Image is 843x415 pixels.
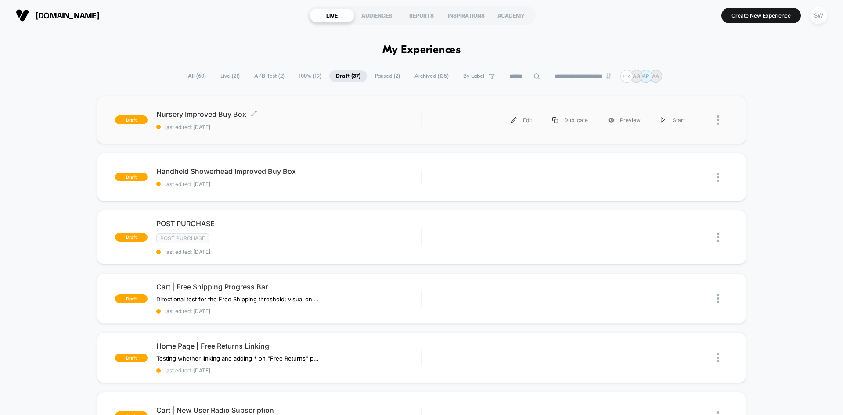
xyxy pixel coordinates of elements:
img: close [717,173,719,182]
img: menu [661,117,665,123]
div: Edit [501,110,542,130]
span: last edited: [DATE] [156,124,421,130]
span: [DOMAIN_NAME] [36,11,99,20]
span: Testing whether linking and adding * on "Free Returns" plays a role in ATC Rate & CVR [156,355,319,362]
div: LIVE [310,8,354,22]
img: end [606,73,611,79]
span: draft [115,233,148,242]
span: Cart | Free Shipping Progress Bar [156,282,421,291]
p: AP [642,73,649,79]
span: draft [115,115,148,124]
div: AUDIENCES [354,8,399,22]
span: Home Page | Free Returns Linking [156,342,421,350]
div: REPORTS [399,8,444,22]
img: close [717,115,719,125]
button: SW [807,7,830,25]
div: Preview [598,110,651,130]
span: All ( 60 ) [181,70,213,82]
span: last edited: [DATE] [156,181,421,188]
span: Cart | New User Radio Subscription [156,406,421,415]
span: By Label [463,73,484,79]
span: Archived ( 135 ) [408,70,455,82]
img: close [717,294,719,303]
span: Draft ( 37 ) [329,70,367,82]
span: last edited: [DATE] [156,249,421,255]
img: close [717,353,719,362]
span: Paused ( 2 ) [368,70,407,82]
img: menu [511,117,517,123]
p: AA [652,73,659,79]
div: + 14 [620,70,633,83]
button: Create New Experience [721,8,801,23]
span: A/B Test ( 2 ) [248,70,291,82]
span: draft [115,354,148,362]
span: Directional test for the Free Shipping threshold; visual only. 3 tiers:$45$75$100 [156,296,319,303]
span: last edited: [DATE] [156,308,421,314]
p: AG [633,73,640,79]
span: draft [115,294,148,303]
img: menu [552,117,558,123]
div: Duplicate [542,110,598,130]
span: Post Purchase [156,233,209,243]
span: Live ( 21 ) [214,70,246,82]
h1: My Experiences [382,44,461,57]
div: SW [810,7,827,24]
span: Handheld Showerhead Improved Buy Box [156,167,421,176]
img: close [717,233,719,242]
span: last edited: [DATE] [156,367,421,374]
div: Start [651,110,695,130]
div: ACADEMY [489,8,533,22]
img: Visually logo [16,9,29,22]
span: POST PURCHASE [156,219,421,228]
button: [DOMAIN_NAME] [13,8,102,22]
span: draft [115,173,148,181]
span: Nursery Improved Buy Box [156,110,421,119]
span: 100% ( 19 ) [292,70,328,82]
div: INSPIRATIONS [444,8,489,22]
